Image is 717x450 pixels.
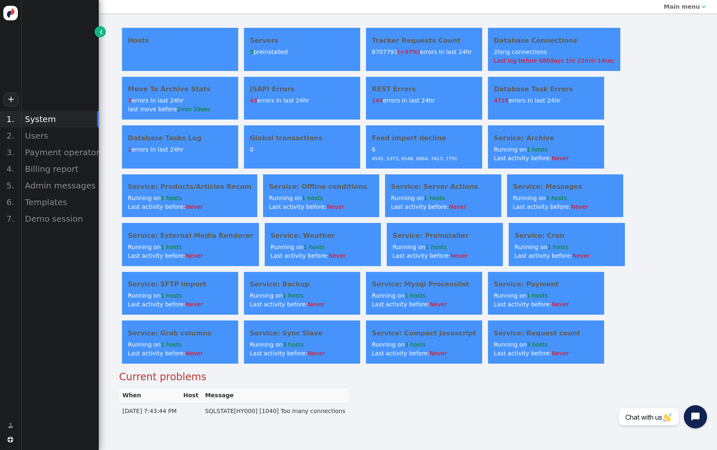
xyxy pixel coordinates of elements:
span: 43 [250,97,257,104]
h4: Service: Cron [515,231,619,241]
h4: Service: Offline conditions [269,182,373,192]
div: Demo session [21,210,99,227]
span: 1min 39sec [177,106,210,112]
h4: JSAPI Errors [250,84,354,94]
a: 1 hosts [405,292,426,299]
h4: Service: Messages [513,182,617,192]
span: Never [329,252,346,259]
span: Running on [372,341,426,348]
b: Main menu [664,3,700,10]
a: 1 hosts [302,195,323,201]
div: preinstalled [250,48,354,56]
th: Message [202,388,349,404]
div: errors In last 24hr [494,96,598,105]
th: Host [180,388,202,404]
td: [DATE] 7:43:44 PM [119,404,180,419]
span:  [100,27,103,36]
span: 144 [372,97,383,104]
a: + [3,93,18,107]
span:  [702,4,705,10]
h4: Service: Grab columns [128,328,232,338]
h4: Servers [250,36,354,46]
h4: Service: Products/Articles Recom [128,182,251,192]
div: errors In last 24hr [250,96,354,105]
div: errors In last 24hr [128,96,232,105]
div: errors In last 24hr [372,96,476,105]
div: System [21,111,99,127]
span: Never [307,350,325,357]
h4: Global transactions [250,133,354,143]
h4: Service: Compact Javascript [372,328,476,338]
div: Users [21,127,99,144]
h4: Move To Archive Stats [128,84,232,94]
div: errors In last 24hr [128,145,232,154]
span: (+97%) [398,49,420,55]
span: 4716 [494,97,509,104]
span: 5 [250,49,254,55]
div: Last activity before: [372,300,476,309]
h4: Service: Backup [250,279,354,289]
span: 2 [494,49,498,55]
span: Never [307,301,325,308]
a: 1 hosts [161,244,182,250]
div: errors In last 24hr [372,48,476,56]
a: 3 hosts [283,341,304,348]
span: Running on [393,244,446,250]
span: Never [185,252,203,259]
h4: Service: Preinstaller [393,231,497,241]
div: Last activity before: [250,349,354,358]
h4: Service: SFTP import [128,279,232,289]
h4: Service: Payment [494,279,598,289]
span: Running on [128,244,182,250]
div: Last activity before: [494,349,598,358]
div: Last activity before: [250,300,354,309]
span: Never [429,350,447,357]
a: 1 hosts [527,146,548,153]
div: Last activity before: [128,349,232,358]
span: 6 [372,146,376,153]
span: Running on [271,244,324,250]
h4: Service: Request count [494,328,598,338]
span: Never [185,350,203,357]
a: 1 hosts [303,244,324,250]
span: 0 [250,146,254,153]
span: Never [185,301,203,308]
span: Running on [128,341,182,348]
a: 1 hosts [161,195,182,201]
div: Last activity before: [128,300,232,309]
h4: Database Connections [494,36,615,46]
div: Last activity before: [128,252,253,260]
div: Last activity before: [393,252,497,260]
a: 1 hosts [283,292,304,299]
span: Running on [269,195,323,201]
h4: Service: Mysql Processlist [372,279,476,289]
div: Last activity before: [391,203,495,211]
span: 8707791 [372,49,420,55]
div: Last activity before: [515,252,619,260]
div: Last activity before: [494,154,598,163]
div: Admin messages [21,177,99,194]
span: Running on [515,244,568,250]
span:  [7,437,13,443]
img: logo-icon.svg [3,6,18,20]
span:  [8,421,13,430]
span: 4545, 5373, 6548, 6864, 7413, 7791 [372,156,457,161]
span: Never [551,350,569,357]
span: Running on [494,292,548,299]
span: Never [429,301,447,308]
span: Never [327,203,344,210]
div: Templates [21,194,99,210]
div: Last log before 880days 1hr 22min 14sec [494,56,615,65]
a: 1 hosts [424,195,445,201]
a: 1 hosts [547,244,568,250]
div: last move before [128,105,232,114]
a:  [95,26,106,37]
span: Running on [494,146,548,153]
div: long connections [494,48,615,65]
span: Running on [513,195,567,201]
span: Never [573,252,590,259]
a: 1 hosts [161,341,182,348]
div: Billing report [21,161,99,177]
a: 1 hosts [161,292,182,299]
h4: Service: Weather [271,231,375,241]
